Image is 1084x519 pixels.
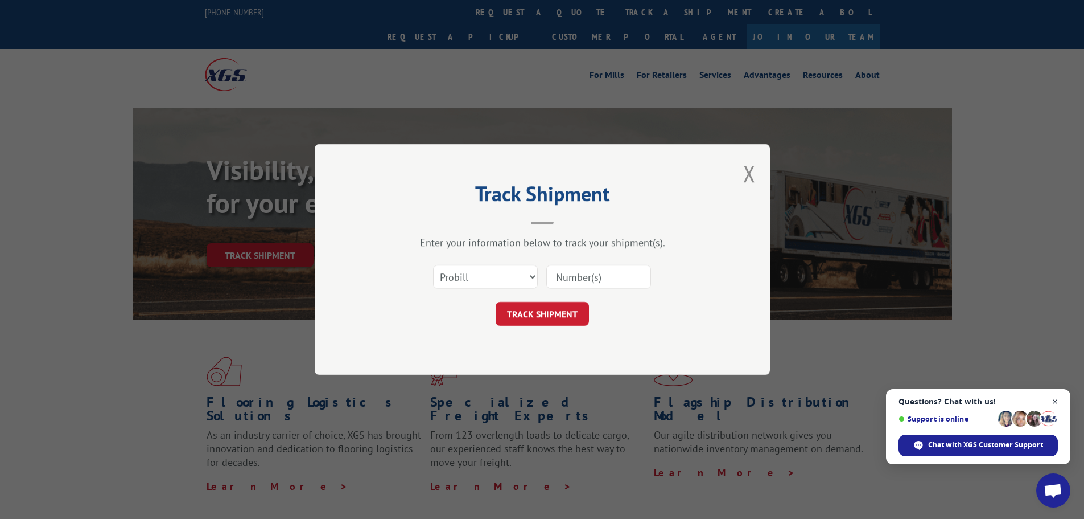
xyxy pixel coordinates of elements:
div: Chat with XGS Customer Support [898,435,1058,456]
span: Close chat [1048,395,1062,409]
input: Number(s) [546,265,651,289]
span: Chat with XGS Customer Support [928,440,1043,450]
div: Open chat [1036,473,1070,508]
button: TRACK SHIPMENT [496,302,589,326]
span: Support is online [898,415,994,423]
button: Close modal [743,158,756,189]
div: Enter your information below to track your shipment(s). [372,236,713,249]
h2: Track Shipment [372,186,713,207]
span: Questions? Chat with us! [898,397,1058,406]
